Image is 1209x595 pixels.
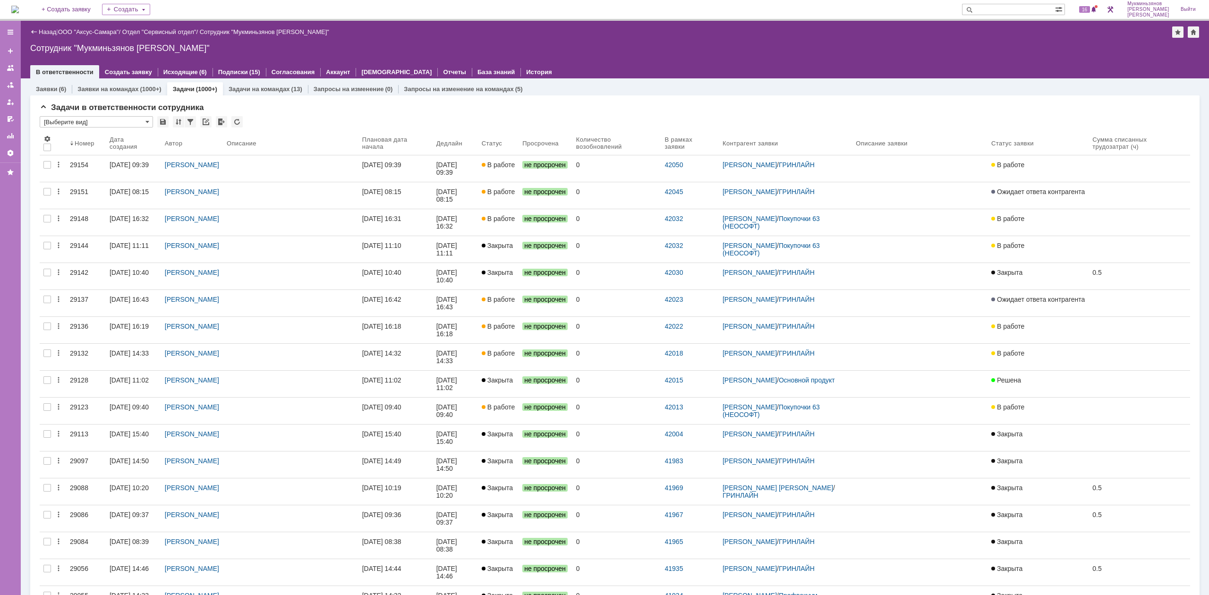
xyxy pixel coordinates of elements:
a: 0 [572,398,661,424]
a: 42023 [665,296,683,303]
a: Закрыта [478,236,519,263]
div: 0 [576,376,657,384]
th: Номер [66,131,106,155]
div: Дата создания [110,136,150,150]
div: [DATE] 10:40 [362,269,401,276]
div: [DATE] 16:42 [362,296,401,303]
div: [DATE] 14:49 [362,457,401,465]
a: [PERSON_NAME] [723,161,777,169]
div: Сортировка... [173,116,184,127]
div: 0 [576,349,657,357]
a: [DATE] 11:11 [433,236,478,263]
a: [PERSON_NAME] [723,188,777,195]
a: [PERSON_NAME] [165,457,219,465]
div: [DATE] 16:18 [362,323,401,330]
span: В работе [991,403,1024,411]
span: В работе [991,323,1024,330]
a: Задачи на командах [229,85,290,93]
a: [DATE] 08:15 [358,182,433,209]
span: Закрыта [991,269,1022,276]
a: не просрочен [519,371,572,397]
a: [DATE] 11:10 [358,236,433,263]
a: [PERSON_NAME] [723,296,777,303]
a: [PERSON_NAME] [165,269,219,276]
a: ГРИНЛАЙН [779,269,815,276]
th: Дедлайн [433,131,478,155]
a: 0 [572,451,661,478]
a: Исходящие [163,68,198,76]
a: не просрочен [519,263,572,289]
a: [DATE] 16:32 [433,209,478,236]
a: Отчеты [3,128,18,144]
a: 0 [572,263,661,289]
a: [PERSON_NAME] [165,403,219,411]
a: [DATE] 09:39 [358,155,433,182]
div: Просрочена [522,140,559,147]
a: [PERSON_NAME] [165,296,219,303]
a: Покупочки 63 (НЕОСОФТ) [723,403,822,418]
a: 0 [572,344,661,370]
a: 0 [572,290,661,316]
div: 29151 [70,188,102,195]
div: 29128 [70,376,102,384]
a: 42015 [665,376,683,384]
span: не просрочен [522,430,568,438]
a: ГРИНЛАЙН [779,188,815,195]
span: Решена [991,376,1021,384]
div: 0 [576,242,657,249]
a: Запросы на изменение на командах [404,85,513,93]
a: Закрыта [478,425,519,451]
span: не просрочен [522,376,568,384]
a: Мои согласования [3,111,18,127]
a: В работе [478,344,519,370]
div: 0 [576,403,657,411]
a: Основной продукт [779,376,835,384]
a: не просрочен [519,398,572,424]
a: 29142 [66,263,106,289]
a: Запросы на изменение [314,85,384,93]
th: Сумма списанных трудозатрат (ч) [1089,131,1190,155]
div: [DATE] 09:40 [362,403,401,411]
span: В работе [482,161,515,169]
a: [PERSON_NAME] [723,349,777,357]
a: [PERSON_NAME] [723,215,777,222]
div: В рамках заявки [665,136,707,150]
span: не просрочен [522,242,568,249]
a: 0 [572,371,661,397]
a: Заявки в моей ответственности [3,77,18,93]
a: 29113 [66,425,106,451]
th: Статус [478,131,519,155]
a: [PERSON_NAME] [723,403,777,411]
a: [DATE] 08:15 [433,182,478,209]
span: В работе [991,242,1024,249]
span: Закрыта [482,242,513,249]
a: 29128 [66,371,106,397]
a: [DATE] 11:02 [358,371,433,397]
div: [DATE] 09:39 [362,161,401,169]
span: не просрочен [522,349,568,357]
div: [DATE] 16:32 [110,215,149,222]
div: [DATE] 08:15 [110,188,149,195]
span: В работе [482,349,515,357]
div: 29123 [70,403,102,411]
a: 0 [572,317,661,343]
div: Сумма списанных трудозатрат (ч) [1092,136,1179,150]
a: Перейти в интерфейс администратора [1105,4,1116,15]
a: [DATE] 09:40 [433,398,478,424]
a: 29123 [66,398,106,424]
a: В работе [478,182,519,209]
span: не просрочен [522,188,568,195]
a: Покупочки 63 (НЕОСОФТ) [723,242,822,257]
a: [DATE] 15:40 [358,425,433,451]
div: [DATE] 09:40 [110,403,149,411]
a: 0 [572,182,661,209]
a: 42032 [665,242,683,249]
a: [DATE] 16:43 [433,290,478,316]
a: [DATE] 14:50 [433,451,478,478]
a: [DATE] 16:18 [358,317,433,343]
div: 29136 [70,323,102,330]
th: Количество возобновлений [572,131,661,155]
a: Закрыта [988,451,1089,478]
a: В работе [478,209,519,236]
div: [DATE] 15:40 [436,430,459,445]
